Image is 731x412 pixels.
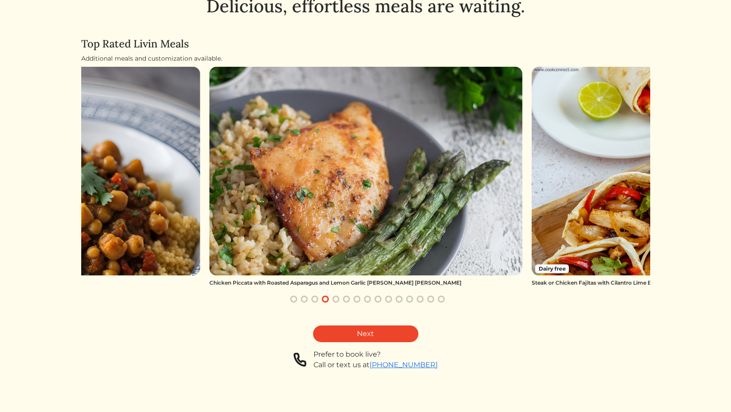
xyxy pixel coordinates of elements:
a: [PHONE_NUMBER] [370,361,438,369]
div: Call or text us at [313,360,438,370]
h4: Top Rated Livin Meals [81,38,650,51]
img: phone-a8f1853615f4955a6c6381654e1c0f7430ed919b147d78756318837811cda3a7.svg [293,349,306,370]
span: Dairy free [535,264,569,273]
a: Next [313,325,418,342]
div: Additional meals and customization available. [81,54,650,63]
div: Prefer to book live? [313,349,438,360]
div: Chicken Piccata with Roasted Asparagus and Lemon Garlic [PERSON_NAME] [PERSON_NAME] [209,279,522,287]
img: Chicken Piccata with Roasted Asparagus and Lemon Garlic Herb Brown Rice [209,67,522,275]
